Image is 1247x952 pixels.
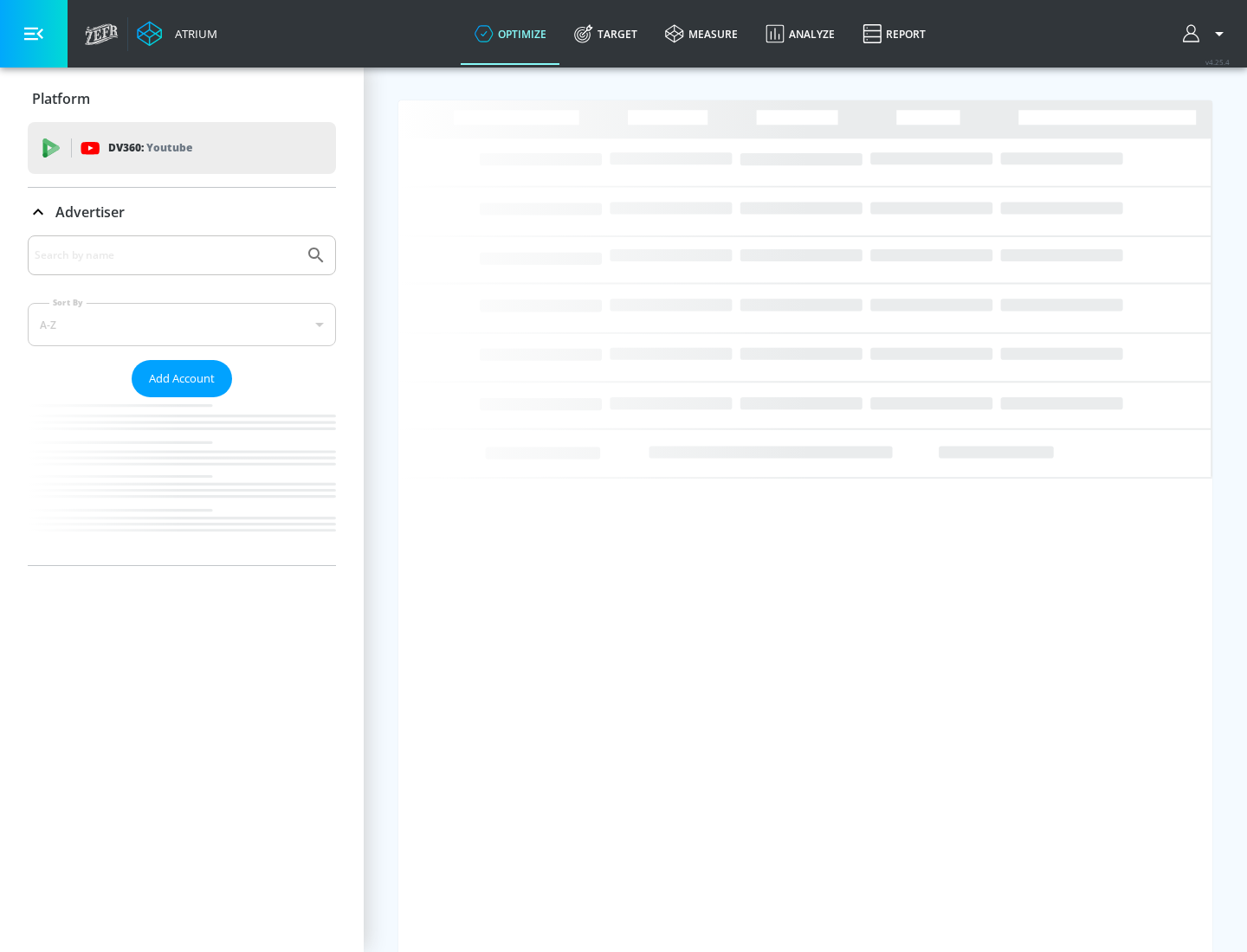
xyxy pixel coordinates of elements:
[28,235,336,565] div: Advertiser
[28,74,336,123] div: Platform
[849,3,940,65] a: Report
[1205,57,1230,67] span: v 4.25.4
[461,3,560,65] a: optimize
[560,3,651,65] a: Target
[752,3,849,65] a: Analyze
[132,360,232,397] button: Add Account
[28,122,336,174] div: DV360: Youtube
[49,297,87,308] label: Sort By
[651,3,752,65] a: measure
[28,303,336,346] div: A-Z
[28,188,336,236] div: Advertiser
[28,397,336,565] nav: list of Advertiser
[35,244,297,267] input: Search by name
[146,138,192,157] p: Youtube
[55,203,125,222] p: Advertiser
[32,89,90,108] p: Platform
[149,369,215,389] span: Add Account
[137,21,217,47] a: Atrium
[108,138,192,158] p: DV360:
[168,26,217,42] div: Atrium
